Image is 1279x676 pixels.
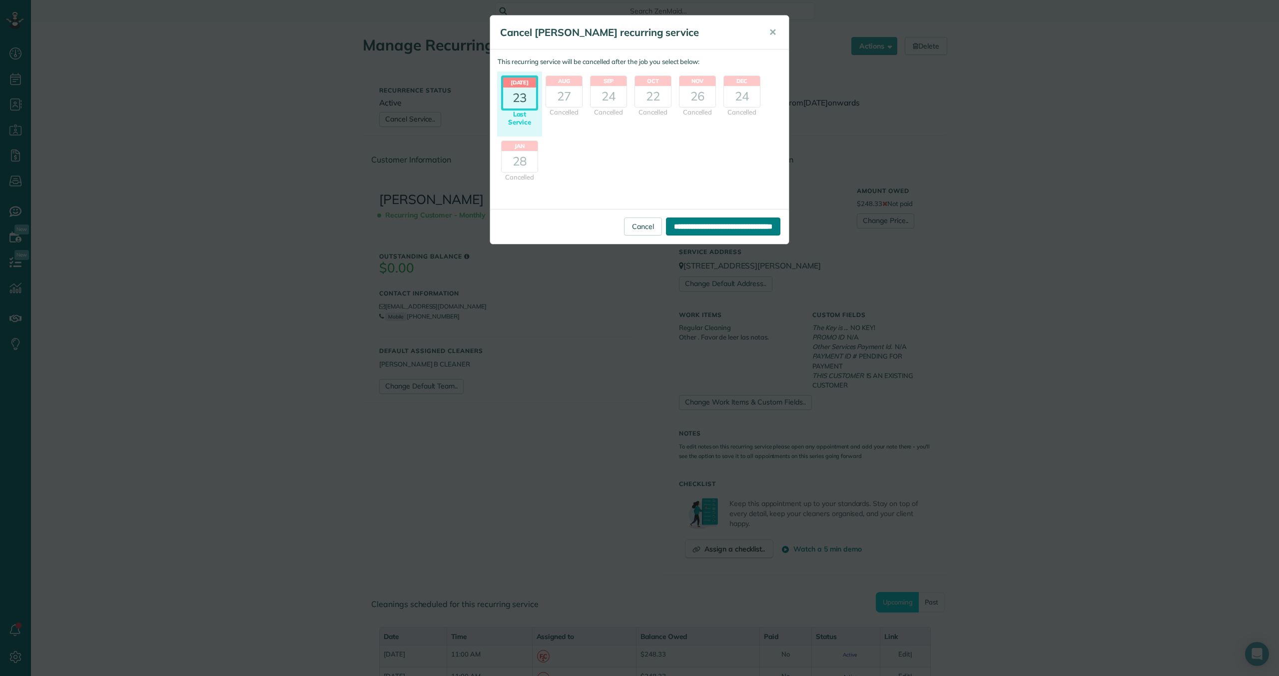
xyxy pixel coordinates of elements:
header: Dec [724,76,760,86]
div: Cancelled [679,107,716,117]
header: Aug [546,76,582,86]
div: Cancelled [546,107,583,117]
span: ✕ [769,26,776,38]
div: Last Service [501,110,538,126]
header: Sep [591,76,627,86]
header: Oct [635,76,671,86]
header: [DATE] [503,77,536,87]
div: 26 [679,86,715,107]
div: 24 [724,86,760,107]
div: 28 [502,151,538,172]
div: Cancelled [590,107,627,117]
div: 22 [635,86,671,107]
div: 23 [503,87,536,108]
header: Jan [502,141,538,151]
div: 27 [546,86,582,107]
div: Cancelled [501,172,538,182]
p: This recurring service will be cancelled after the job you select below: [498,57,781,66]
div: Cancelled [723,107,760,117]
a: Cancel [624,217,662,235]
div: Cancelled [635,107,671,117]
h5: Cancel [PERSON_NAME] recurring service [500,25,755,39]
header: Nov [679,76,715,86]
div: 24 [591,86,627,107]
